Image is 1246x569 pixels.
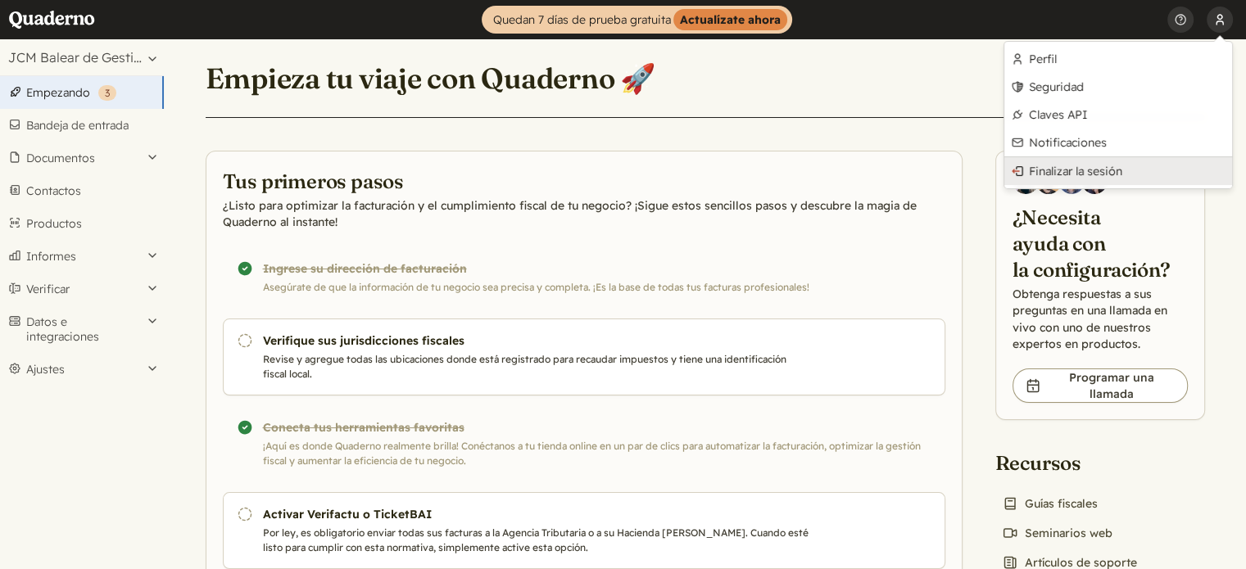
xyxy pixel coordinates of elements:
[995,522,1119,544] a: Seminarios web
[1013,368,1188,403] a: Programar una llamada
[1029,164,1122,178] font: Finalizar la sesión
[223,492,945,569] a: Activar Verifactu o TicketBAI Por ley, es obligatorio enviar todas sus facturas a la Agencia Trib...
[263,526,809,553] font: Por ley, es obligatorio enviar todas sus facturas a la Agencia Tributaria o a su Hacienda [PERSON...
[1025,526,1112,540] font: Seminarios web
[26,282,70,296] font: Verificar
[26,216,82,231] font: Productos
[8,49,249,65] font: JCM Balear de Gestión y Servicios, S.L.
[1025,496,1098,511] font: Guías fiscales
[1029,107,1087,122] font: Claves API
[26,183,81,198] font: Contactos
[263,507,432,522] font: Activar Verifactu o TicketBAI
[26,362,65,377] font: Ajustes
[26,314,99,344] font: Datos e integraciones
[1069,370,1154,401] font: Programar una llamada
[263,353,786,380] font: Revise y agregue todas las ubicaciones donde está registrado para recaudar impuestos y tiene una ...
[1029,52,1057,66] font: Perfil
[223,169,404,193] font: Tus primeros pasos
[26,85,90,100] font: Empezando
[105,87,110,99] font: 3
[482,6,792,34] a: Quedan 7 días de prueba gratuitaActualízate ahora
[680,12,781,27] font: Actualízate ahora
[26,249,76,264] font: Informes
[1013,205,1171,282] font: ¿Necesita ayuda con la configuración?
[223,198,917,229] font: ¿Listo para optimizar la facturación y el cumplimiento fiscal de tu negocio? ¡Sigue estos sencill...
[995,492,1104,515] a: Guías fiscales
[1013,287,1167,350] font: Obtenga respuestas a sus preguntas en una llamada en vivo con uno de nuestros expertos en productos.
[493,12,671,27] font: Quedan 7 días de prueba gratuita
[26,151,95,165] font: Documentos
[263,333,464,348] font: Verifique sus jurisdicciones fiscales
[26,118,129,133] font: Bandeja de entrada
[1029,79,1084,94] font: Seguridad
[995,450,1081,475] font: Recursos
[206,61,655,96] font: Empieza tu viaje con Quaderno 🚀
[1029,135,1107,150] font: Notificaciones
[223,318,945,395] a: Verifique sus jurisdicciones fiscales Revise y agregue todas las ubicaciones donde está registrad...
